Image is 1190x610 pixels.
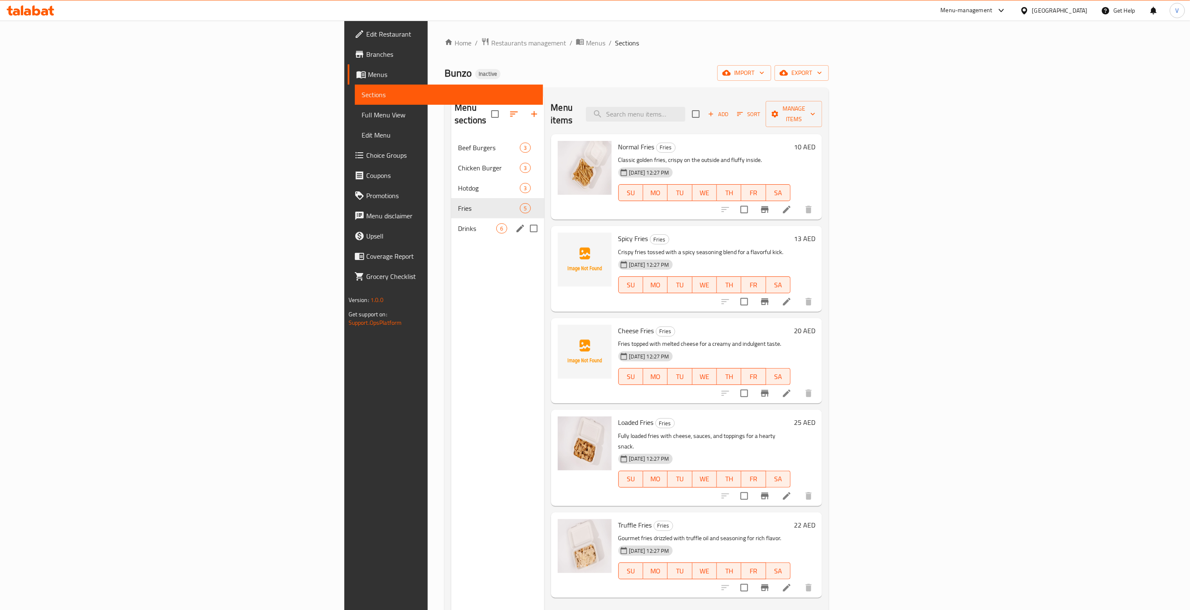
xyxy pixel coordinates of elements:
[657,143,675,152] span: Fries
[618,471,643,488] button: SU
[724,68,764,78] span: import
[618,519,652,531] span: Truffle Fries
[692,184,717,201] button: WE
[650,235,669,244] span: Fries
[745,371,762,383] span: FR
[717,562,741,579] button: TH
[520,144,530,152] span: 3
[668,184,692,201] button: TU
[696,187,713,199] span: WE
[654,521,673,531] div: Fries
[741,471,766,488] button: FR
[671,371,689,383] span: TU
[618,232,648,245] span: Spicy Fries
[622,473,640,485] span: SU
[349,294,369,305] span: Version:
[366,191,536,201] span: Promotions
[618,184,643,201] button: SU
[735,579,753,597] span: Select to update
[618,155,791,165] p: Classic golden fries, crispy on the outside and fluffy inside.
[720,565,738,577] span: TH
[618,141,655,153] span: Normal Fries
[1176,6,1179,15] span: V
[366,211,536,221] span: Menu disclaimer
[745,565,762,577] span: FR
[451,158,544,178] div: Chicken Burger3
[618,324,654,337] span: Cheese Fries
[799,292,819,312] button: delete
[705,108,732,121] button: Add
[626,169,673,177] span: [DATE] 12:27 PM
[755,292,775,312] button: Branch-specific-item
[348,64,543,85] a: Menus
[794,325,815,337] h6: 20 AED
[643,184,668,201] button: MO
[668,471,692,488] button: TU
[755,486,775,506] button: Branch-specific-item
[692,471,717,488] button: WE
[520,203,530,213] div: items
[366,170,536,180] span: Coupons
[348,266,543,286] a: Grocery Checklist
[720,371,738,383] span: TH
[647,187,664,199] span: MO
[735,108,762,121] button: Sort
[720,279,738,291] span: TH
[766,184,791,201] button: SA
[586,107,685,122] input: search
[696,279,713,291] span: WE
[520,183,530,193] div: items
[615,38,639,48] span: Sections
[647,565,664,577] span: MO
[609,38,612,48] li: /
[772,103,815,125] span: Manage items
[755,578,775,598] button: Branch-specific-item
[622,279,640,291] span: SU
[458,223,496,233] div: Drinks
[626,261,673,269] span: [DATE] 12:27 PM
[622,565,640,577] span: SU
[451,134,544,242] nav: Menu sections
[486,105,504,123] span: Select all sections
[368,69,536,80] span: Menus
[782,388,792,398] a: Edit menu item
[558,233,612,286] img: Spicy Fries
[799,578,819,598] button: delete
[650,234,669,244] div: Fries
[656,326,675,336] span: Fries
[618,416,654,429] span: Loaded Fries
[735,201,753,218] span: Select to update
[558,141,612,195] img: Normal Fries
[458,203,520,213] div: Fries
[496,223,507,233] div: items
[705,108,732,121] span: Add item
[362,110,536,120] span: Full Menu View
[349,317,402,328] a: Support.OpsPlatform
[782,204,792,215] a: Edit menu item
[692,368,717,385] button: WE
[445,37,829,48] nav: breadcrumb
[671,187,689,199] span: TU
[348,246,543,266] a: Coverage Report
[643,368,668,385] button: MO
[766,101,822,127] button: Manage items
[551,101,576,127] h2: Menu items
[618,431,791,452] p: Fully loaded fries with cheese, sauces, and toppings for a hearty snack.
[769,279,787,291] span: SA
[766,276,791,293] button: SA
[349,309,387,320] span: Get support on:
[366,231,536,241] span: Upsell
[656,326,675,337] div: Fries
[622,187,640,199] span: SU
[366,251,536,261] span: Coverage Report
[755,383,775,403] button: Branch-specific-item
[766,471,791,488] button: SA
[745,473,762,485] span: FR
[451,138,544,158] div: Beef Burgers3
[769,565,787,577] span: SA
[348,186,543,206] a: Promotions
[497,225,506,233] span: 6
[348,24,543,44] a: Edit Restaurant
[696,473,713,485] span: WE
[451,198,544,218] div: Fries5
